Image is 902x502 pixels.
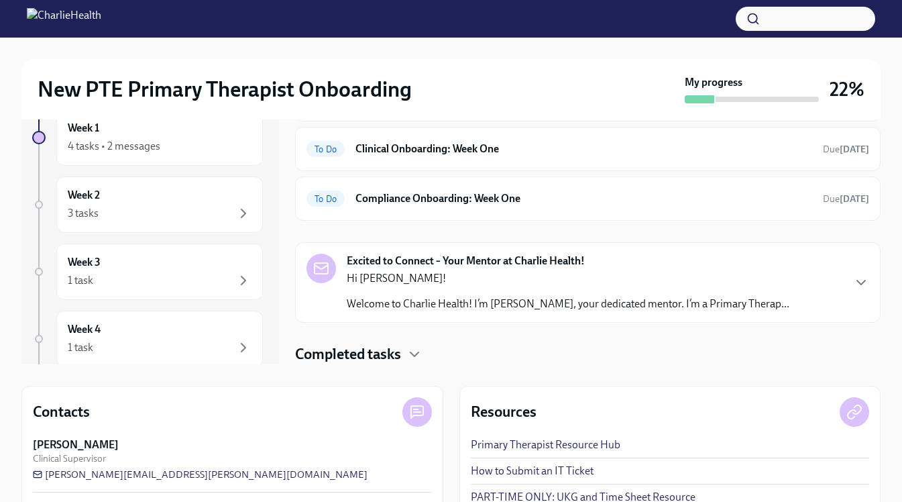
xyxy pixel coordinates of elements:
div: 3 tasks [68,206,99,221]
strong: [DATE] [840,144,869,155]
h6: Week 4 [68,322,101,337]
h4: Completed tasks [295,344,401,364]
a: Week 14 tasks • 2 messages [32,109,263,166]
p: Welcome to Charlie Health! I’m [PERSON_NAME], your dedicated mentor. I’m a Primary Therap... [347,297,789,311]
span: October 4th, 2025 10:00 [823,193,869,205]
a: How to Submit an IT Ticket [471,464,594,479]
a: Week 31 task [32,244,263,300]
img: CharlieHealth [27,8,101,30]
span: Clinical Supervisor [33,452,106,465]
span: October 4th, 2025 10:00 [823,143,869,156]
span: To Do [306,194,345,204]
p: Hi [PERSON_NAME]! [347,271,789,286]
h6: Clinical Onboarding: Week One [355,142,812,156]
h4: Resources [471,402,537,422]
h6: Compliance Onboarding: Week One [355,191,812,206]
h2: New PTE Primary Therapist Onboarding [38,76,412,103]
div: 4 tasks • 2 messages [68,139,160,154]
strong: Excited to Connect – Your Mentor at Charlie Health! [347,254,585,268]
strong: [PERSON_NAME] [33,438,119,452]
strong: My progress [685,75,742,90]
h6: Week 1 [68,121,99,136]
a: To DoClinical Onboarding: Week OneDue[DATE] [306,138,869,160]
a: Week 23 tasks [32,177,263,233]
strong: [DATE] [840,193,869,205]
span: Due [823,193,869,205]
div: Completed tasks [295,344,881,364]
div: 1 task [68,340,93,355]
h6: Week 2 [68,188,100,203]
h6: Week 3 [68,255,101,270]
span: To Do [306,144,345,154]
a: Primary Therapist Resource Hub [471,438,620,452]
a: Week 41 task [32,311,263,367]
h3: 22% [830,77,864,101]
h4: Contacts [33,402,90,422]
a: [PERSON_NAME][EMAIL_ADDRESS][PERSON_NAME][DOMAIN_NAME] [33,468,368,481]
div: 1 task [68,273,93,288]
a: To DoCompliance Onboarding: Week OneDue[DATE] [306,188,869,209]
span: Due [823,144,869,155]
